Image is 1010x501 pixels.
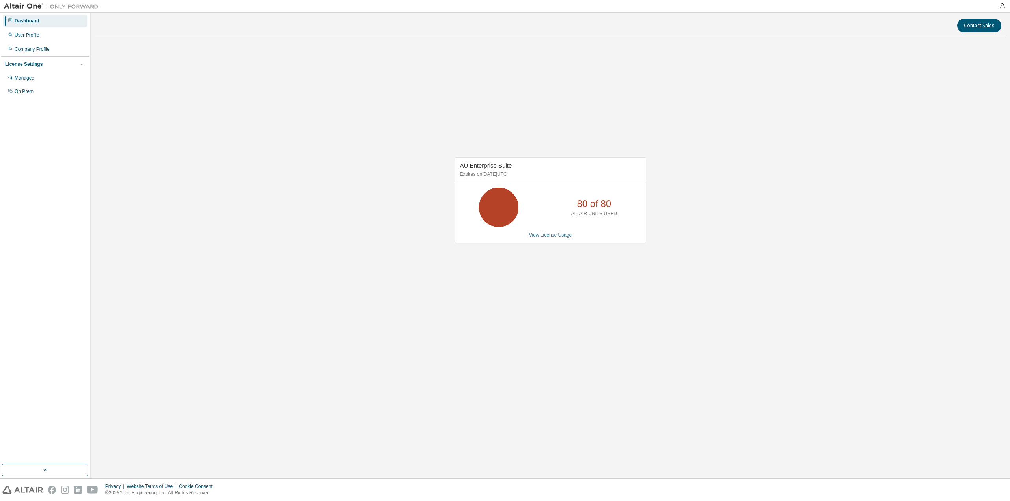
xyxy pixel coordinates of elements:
[529,232,572,238] a: View License Usage
[460,171,639,178] p: Expires on [DATE] UTC
[460,162,512,169] span: AU Enterprise Suite
[15,46,50,52] div: Company Profile
[571,210,617,217] p: ALTAIR UNITS USED
[15,18,39,24] div: Dashboard
[15,32,39,38] div: User Profile
[15,75,34,81] div: Managed
[5,61,43,67] div: License Settings
[105,483,127,490] div: Privacy
[957,19,1001,32] button: Contact Sales
[577,197,611,210] p: 80 of 80
[2,486,43,494] img: altair_logo.svg
[48,486,56,494] img: facebook.svg
[4,2,103,10] img: Altair One
[87,486,98,494] img: youtube.svg
[15,88,34,95] div: On Prem
[61,486,69,494] img: instagram.svg
[179,483,217,490] div: Cookie Consent
[74,486,82,494] img: linkedin.svg
[105,490,217,496] p: © 2025 Altair Engineering, Inc. All Rights Reserved.
[127,483,179,490] div: Website Terms of Use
